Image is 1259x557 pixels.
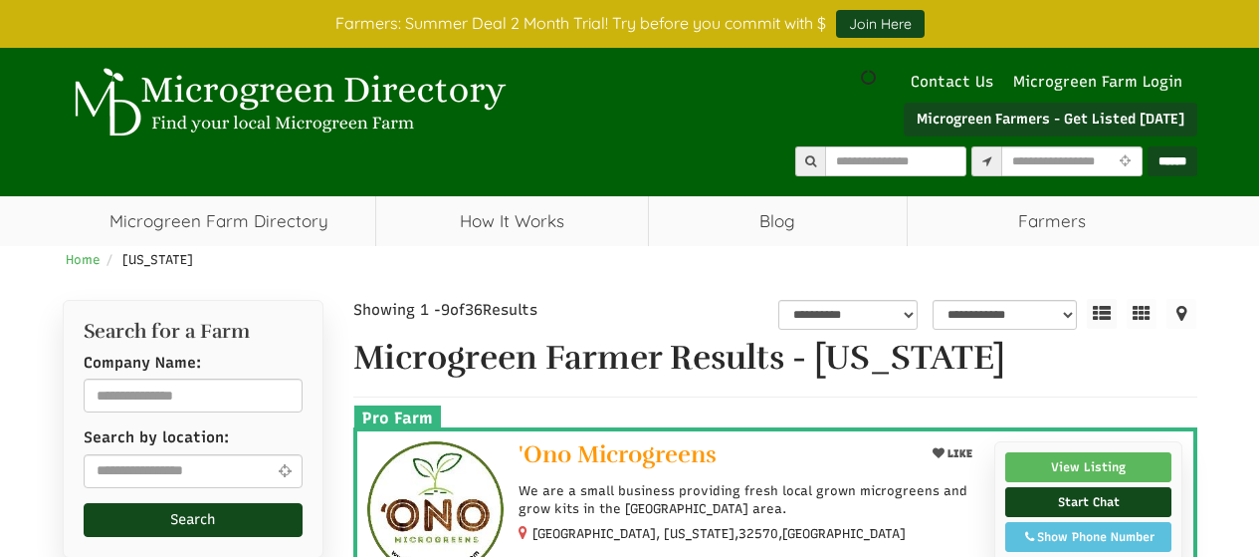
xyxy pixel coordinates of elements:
[944,447,972,460] span: LIKE
[901,73,1003,91] a: Contact Us
[353,300,634,321] div: Showing 1 - of Results
[738,525,778,543] span: 32570
[84,427,229,448] label: Search by location:
[904,103,1197,137] a: Microgreen Farmers - Get Listed [DATE]
[519,441,910,472] a: 'Ono Microgreens
[1005,487,1172,517] a: Start Chat
[519,439,717,469] span: 'Ono Microgreens
[84,503,304,537] button: Search
[48,10,1212,38] div: Farmers: Summer Deal 2 Month Trial! Try before you commit with $
[353,340,1197,377] h1: Microgreen Farmer Results - [US_STATE]
[63,196,376,246] a: Microgreen Farm Directory
[66,252,101,267] a: Home
[519,482,979,518] p: We are a small business providing fresh local grown microgreens and grow kits in the [GEOGRAPHIC_...
[273,463,296,478] i: Use Current Location
[532,526,906,541] small: [GEOGRAPHIC_DATA], [US_STATE], ,
[1115,155,1136,168] i: Use Current Location
[441,301,450,319] span: 9
[376,196,648,246] a: How It Works
[465,301,483,319] span: 36
[782,525,906,543] span: [GEOGRAPHIC_DATA]
[778,300,918,330] select: overall_rating_filter-1
[122,252,193,267] span: [US_STATE]
[84,321,304,343] h2: Search for a Farm
[926,441,979,466] button: LIKE
[836,10,925,38] a: Join Here
[1016,528,1161,546] div: Show Phone Number
[1005,452,1172,482] a: View Listing
[63,68,511,138] img: Microgreen Directory
[933,300,1077,330] select: sortbox-1
[908,196,1197,246] span: Farmers
[1013,73,1192,91] a: Microgreen Farm Login
[84,353,201,374] label: Company Name:
[649,196,907,246] a: Blog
